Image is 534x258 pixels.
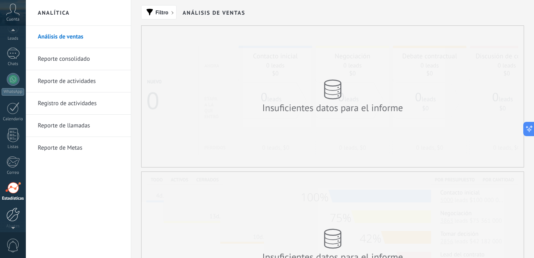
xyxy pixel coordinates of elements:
[26,70,131,92] li: Reporte de actividades
[38,70,123,92] a: Reporte de actividades
[2,36,25,41] div: Leads
[26,115,131,137] li: Reporte de llamadas
[2,62,25,67] div: Chats
[2,196,25,201] div: Estadísticas
[2,117,25,122] div: Calendario
[38,26,123,48] a: Análisis de ventas
[26,48,131,70] li: Reporte consolidado
[2,144,25,150] div: Listas
[38,92,123,115] a: Registro de actividades
[2,88,24,96] div: WhatsApp
[26,92,131,115] li: Registro de actividades
[26,137,131,159] li: Reporte de Metas
[38,115,123,137] a: Reporte de llamadas
[38,48,123,70] a: Reporte consolidado
[141,5,177,19] button: Filtro
[261,102,404,114] div: Insuficientes datos para el informe
[26,26,131,48] li: Análisis de ventas
[2,170,25,175] div: Correo
[6,17,19,22] span: Cuenta
[38,137,123,159] a: Reporte de Metas
[155,10,168,15] span: Filtro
